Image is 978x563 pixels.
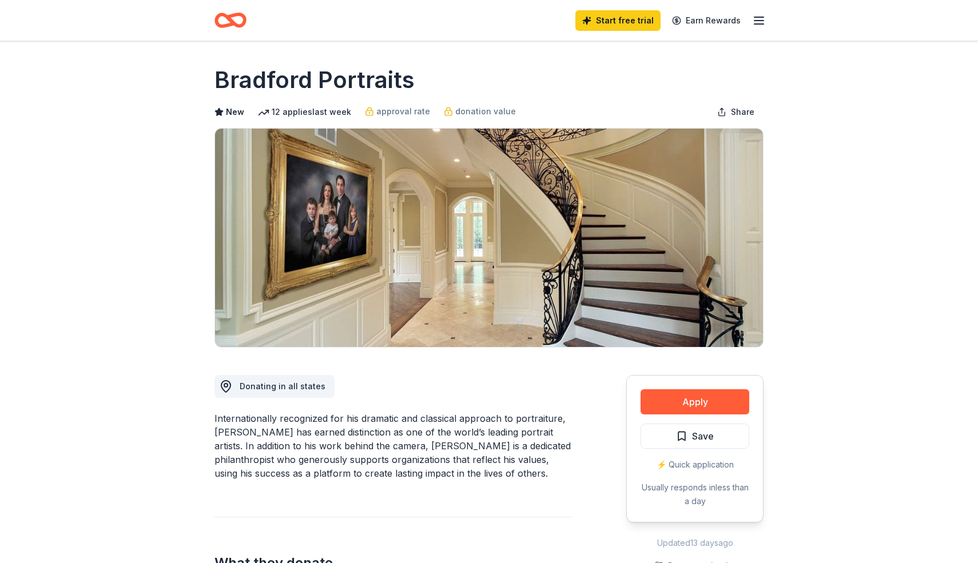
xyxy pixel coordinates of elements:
span: donation value [455,105,516,118]
a: approval rate [365,105,430,118]
a: Earn Rewards [665,10,748,31]
button: Share [708,101,764,123]
a: donation value [444,105,516,118]
span: approval rate [376,105,430,118]
h1: Bradford Portraits [214,64,415,96]
a: Start free trial [575,10,661,31]
div: Internationally recognized for his dramatic and classical approach to portraiture, [PERSON_NAME] ... [214,412,571,480]
div: 12 applies last week [258,105,351,119]
span: Share [731,105,754,119]
div: Updated 13 days ago [626,536,764,550]
div: ⚡️ Quick application [641,458,749,472]
span: New [226,105,244,119]
button: Save [641,424,749,449]
img: Image for Bradford Portraits [215,129,763,347]
a: Home [214,7,247,34]
div: Usually responds in less than a day [641,481,749,508]
span: Save [692,429,714,444]
span: Donating in all states [240,381,325,391]
button: Apply [641,389,749,414]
